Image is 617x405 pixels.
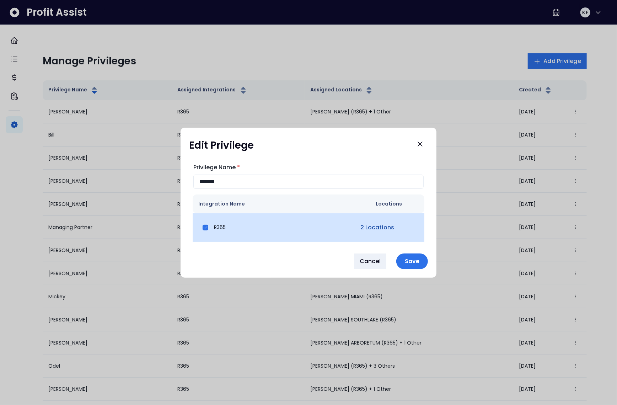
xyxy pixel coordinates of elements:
span: Cancel [360,257,381,266]
a: 2 Locations [359,223,396,232]
button: Save [396,254,428,269]
label: Privilege Name [193,163,419,172]
p: R365 [214,224,226,231]
button: Cancel [354,254,386,269]
p: Save [401,258,424,265]
th: Integration Name [193,194,353,213]
th: Locations [353,194,424,213]
button: Close [412,136,428,152]
h1: Edit Privilege [189,139,254,152]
